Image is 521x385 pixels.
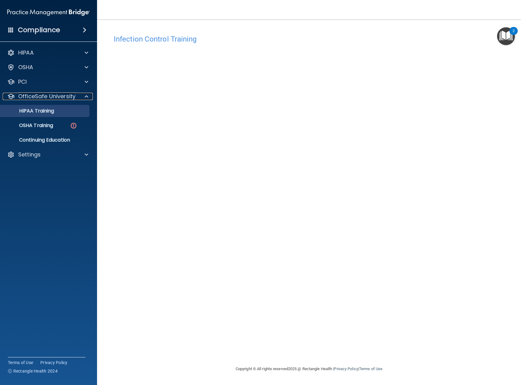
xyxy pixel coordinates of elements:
div: Copyright © All rights reserved 2025 @ Rectangle Health | | [198,359,420,379]
p: HIPAA [18,49,34,56]
a: PCI [7,78,88,85]
p: OSHA Training [4,122,53,129]
a: Privacy Policy [40,360,68,366]
a: Terms of Use [359,367,382,371]
a: Settings [7,151,88,158]
p: HIPAA Training [4,108,54,114]
img: danger-circle.6113f641.png [70,122,77,129]
div: 2 [513,31,515,39]
p: PCI [18,78,27,85]
a: Terms of Use [8,360,33,366]
p: OfficeSafe University [18,93,76,100]
p: OSHA [18,64,33,71]
h4: Compliance [18,26,60,34]
a: OSHA [7,64,88,71]
a: HIPAA [7,49,88,56]
iframe: Drift Widget Chat Controller [416,342,514,366]
a: OfficeSafe University [7,93,88,100]
h4: Infection Control Training [114,35,504,43]
a: Privacy Policy [334,367,358,371]
span: Ⓒ Rectangle Health 2024 [8,368,58,374]
iframe: infection-control-training [114,46,417,233]
button: Open Resource Center, 2 new notifications [497,27,515,45]
p: Continuing Education [4,137,87,143]
img: PMB logo [7,6,90,18]
p: Settings [18,151,41,158]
